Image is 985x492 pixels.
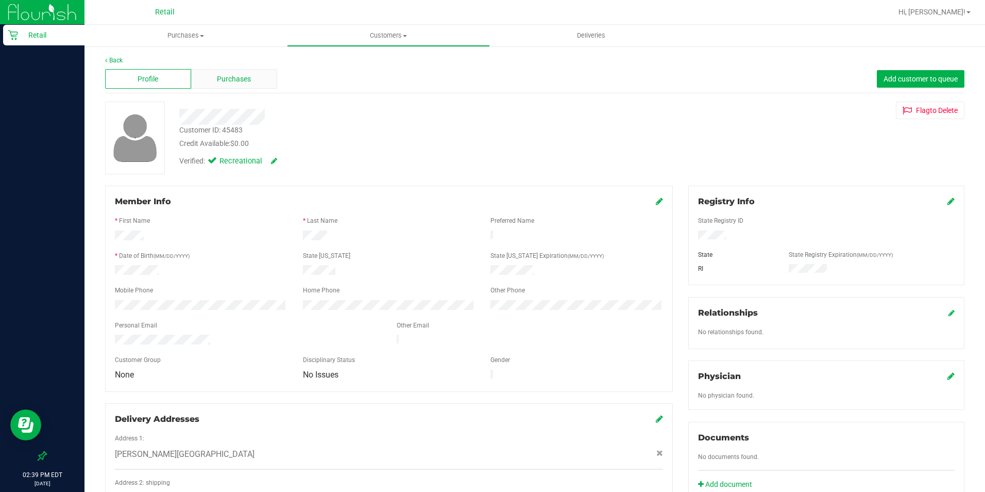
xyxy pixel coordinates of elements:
span: No Issues [303,370,338,380]
span: Documents [698,433,749,442]
span: Hi, [PERSON_NAME]! [898,8,965,16]
span: (MM/DD/YYYY) [568,253,604,259]
span: $0.00 [230,139,249,147]
span: None [115,370,134,380]
label: Mobile Phone [115,286,153,295]
a: Deliveries [490,25,692,46]
label: Personal Email [115,321,157,330]
p: 02:39 PM EDT [5,470,80,480]
label: No relationships found. [698,327,763,337]
span: Recreational [219,156,261,167]
label: Other Email [397,321,429,330]
span: Purchases [84,31,287,40]
label: Customer Group [115,355,161,365]
p: [DATE] [5,480,80,487]
label: State [US_STATE] [303,251,350,260]
div: Verified: [179,156,277,167]
div: State [690,250,781,259]
span: Relationships [698,308,758,318]
a: Back [105,57,123,64]
span: Member Info [115,196,171,206]
label: Home Phone [303,286,339,295]
label: State Registry Expiration [789,250,893,259]
iframe: Resource center [10,409,41,440]
label: State Registry ID [698,216,743,225]
a: Purchases [84,25,287,46]
label: Preferred Name [490,216,534,225]
div: Credit Available: [179,138,601,149]
label: First Name [119,216,150,225]
span: Physician [698,371,741,381]
span: (MM/DD/YYYY) [857,252,893,258]
label: Address 2: shipping [115,478,170,487]
label: Pin the sidebar to full width on large screens [37,451,47,461]
span: Profile [138,74,158,85]
span: Deliveries [563,31,619,40]
a: Customers [287,25,489,46]
label: State [US_STATE] Expiration [490,251,604,260]
img: user-icon.png [108,111,162,165]
span: Customers [287,31,489,40]
span: Purchases [217,74,251,85]
label: Date of Birth [119,251,190,260]
span: No documents found. [698,453,759,461]
div: RI [690,264,781,273]
span: Add customer to queue [884,75,958,83]
label: Gender [490,355,510,365]
p: Retail [18,29,80,41]
a: Add document [698,479,757,490]
span: [PERSON_NAME][GEOGRAPHIC_DATA] [115,448,254,461]
button: Flagto Delete [896,102,964,119]
span: Retail [155,8,175,17]
button: Add customer to queue [877,70,964,88]
label: Disciplinary Status [303,355,355,365]
div: Customer ID: 45483 [179,125,243,136]
span: (MM/DD/YYYY) [154,253,190,259]
span: No physician found. [698,392,754,399]
span: Delivery Addresses [115,414,199,424]
inline-svg: Retail [8,30,18,40]
label: Last Name [307,216,337,225]
label: Address 1: [115,434,144,443]
span: Registry Info [698,196,755,206]
label: Other Phone [490,286,525,295]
